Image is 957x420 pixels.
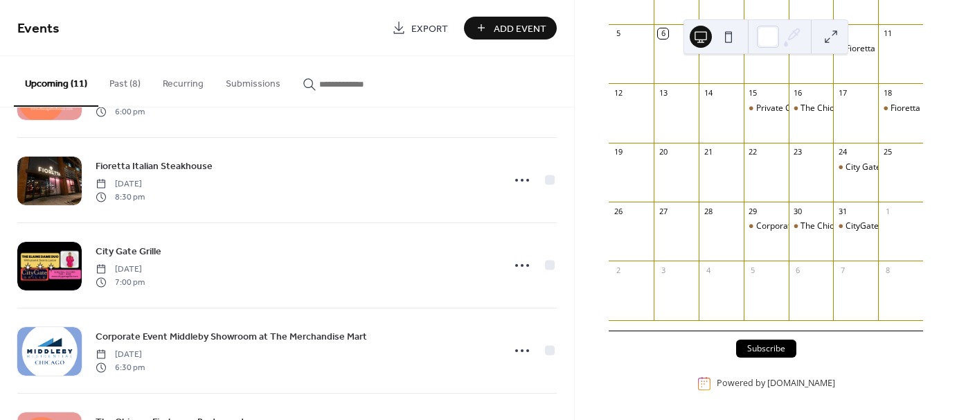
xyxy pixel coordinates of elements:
div: 2 [613,265,623,275]
button: Submissions [215,56,292,105]
div: 11 [882,28,893,39]
div: 25 [882,147,893,157]
div: 1 [882,206,893,216]
span: Export [411,21,448,36]
span: Events [17,15,60,42]
div: The Chicago Firehouse Restaurant [789,220,834,232]
div: 20 [658,147,668,157]
span: [DATE] [96,349,145,361]
div: 31 [837,206,848,216]
div: 28 [703,206,713,216]
div: 22 [748,147,758,157]
button: Subscribe [736,340,796,358]
div: 29 [748,206,758,216]
div: 6 [793,265,803,275]
a: Fioretta Italian Steakhouse [96,158,213,174]
span: 7:00 pm [96,276,145,288]
div: 24 [837,147,848,157]
div: 18 [882,87,893,98]
a: Export [382,17,458,40]
div: 13 [658,87,668,98]
div: Private Corporate Event [744,103,789,114]
button: Past (8) [98,56,152,105]
div: 6 [658,28,668,39]
div: 7 [837,265,848,275]
span: Add Event [494,21,546,36]
div: Private Corporate Event [756,103,848,114]
div: 19 [613,147,623,157]
div: CityGate Grille [833,220,878,232]
div: The Chicago Firehouse Restaurant [801,103,933,114]
button: Recurring [152,56,215,105]
div: 14 [703,87,713,98]
div: 27 [658,206,668,216]
div: 17 [837,87,848,98]
div: 4 [703,265,713,275]
div: 23 [793,147,803,157]
a: City Gate Grille [96,243,161,259]
div: 15 [748,87,758,98]
div: 26 [613,206,623,216]
span: 6:00 pm [96,105,145,118]
span: 8:30 pm [96,191,145,203]
button: Add Event [464,17,557,40]
div: Corporate Event Middleby Showroom at The Merchandise Mart [744,220,789,232]
span: [DATE] [96,263,145,276]
div: 3 [658,265,668,275]
div: CityGate Grille [846,220,902,232]
div: 5 [613,28,623,39]
div: 5 [748,265,758,275]
a: [DOMAIN_NAME] [767,378,835,390]
div: 21 [703,147,713,157]
span: Corporate Event Middleby Showroom at The Merchandise Mart [96,330,367,344]
div: Powered by [717,378,835,390]
button: Upcoming (11) [14,56,98,107]
a: Corporate Event Middleby Showroom at The Merchandise Mart [96,329,367,344]
span: City Gate Grille [96,245,161,259]
div: Fioretta Italian Steakhouse [833,43,878,55]
div: City Gate Grille [846,161,904,173]
span: 6:30 pm [96,361,145,374]
div: 30 [793,206,803,216]
div: Fioretta Italian Steakhouse [878,103,923,114]
div: 12 [613,87,623,98]
div: The Chicago Firehouse Restaurant [801,220,933,232]
div: 16 [793,87,803,98]
div: The Chicago Firehouse Restaurant [789,103,834,114]
div: 8 [882,265,893,275]
span: [DATE] [96,178,145,191]
span: Fioretta Italian Steakhouse [96,159,213,174]
div: City Gate Grille [833,161,878,173]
